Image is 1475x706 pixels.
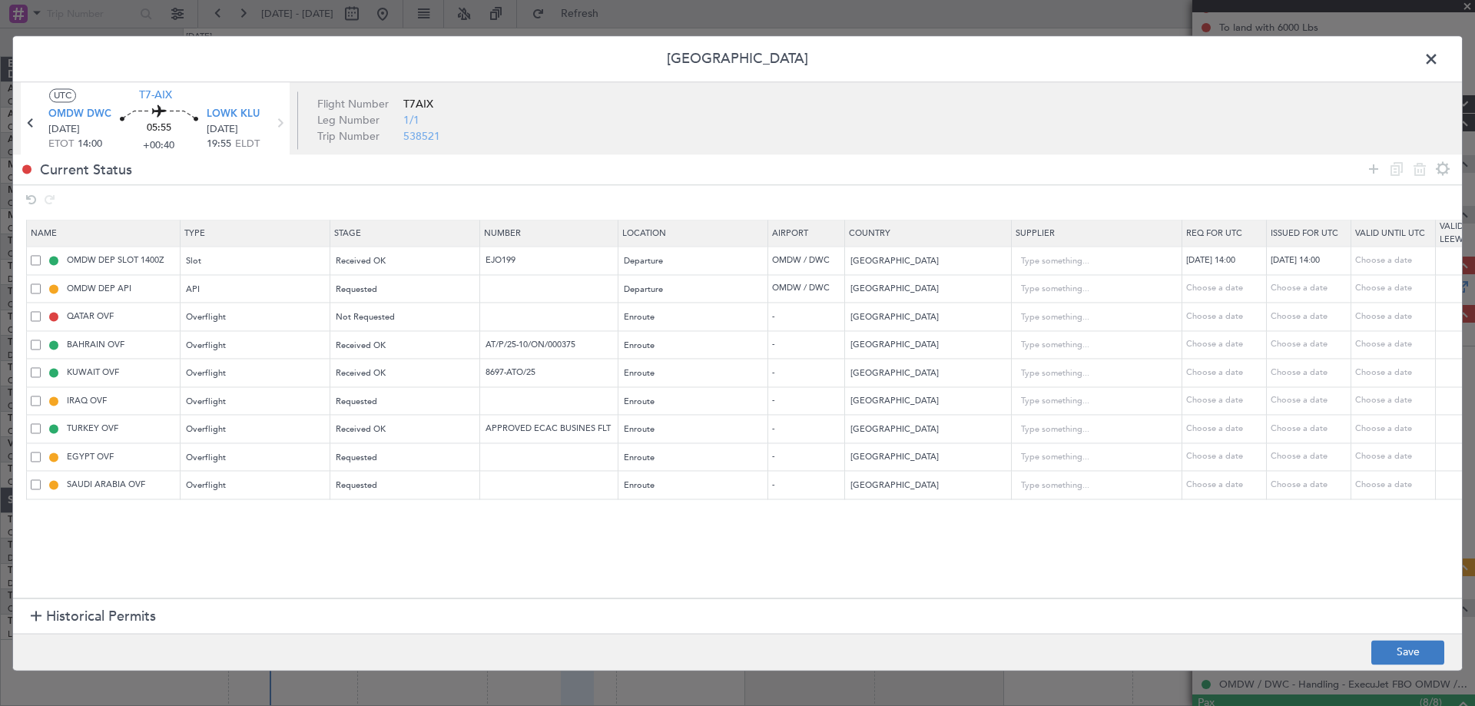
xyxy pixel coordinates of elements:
[1271,283,1351,296] div: Choose a date
[1355,395,1435,408] div: Choose a date
[1271,479,1351,492] div: Choose a date
[1186,479,1266,492] div: Choose a date
[1271,254,1351,267] div: [DATE] 14:00
[1271,310,1351,323] div: Choose a date
[1371,640,1444,665] button: Save
[1271,227,1338,239] span: Issued For Utc
[1271,451,1351,464] div: Choose a date
[1355,339,1435,352] div: Choose a date
[1355,479,1435,492] div: Choose a date
[1355,254,1435,267] div: Choose a date
[1186,254,1266,267] div: [DATE] 14:00
[1355,310,1435,323] div: Choose a date
[1186,451,1266,464] div: Choose a date
[1186,366,1266,380] div: Choose a date
[1355,227,1425,239] span: Valid Until Utc
[1186,227,1242,239] span: Req For Utc
[1271,395,1351,408] div: Choose a date
[1355,423,1435,436] div: Choose a date
[1186,395,1266,408] div: Choose a date
[1271,423,1351,436] div: Choose a date
[1186,423,1266,436] div: Choose a date
[1355,283,1435,296] div: Choose a date
[1355,366,1435,380] div: Choose a date
[1355,451,1435,464] div: Choose a date
[1271,339,1351,352] div: Choose a date
[13,36,1462,82] header: [GEOGRAPHIC_DATA]
[1186,310,1266,323] div: Choose a date
[1271,366,1351,380] div: Choose a date
[1186,283,1266,296] div: Choose a date
[1186,339,1266,352] div: Choose a date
